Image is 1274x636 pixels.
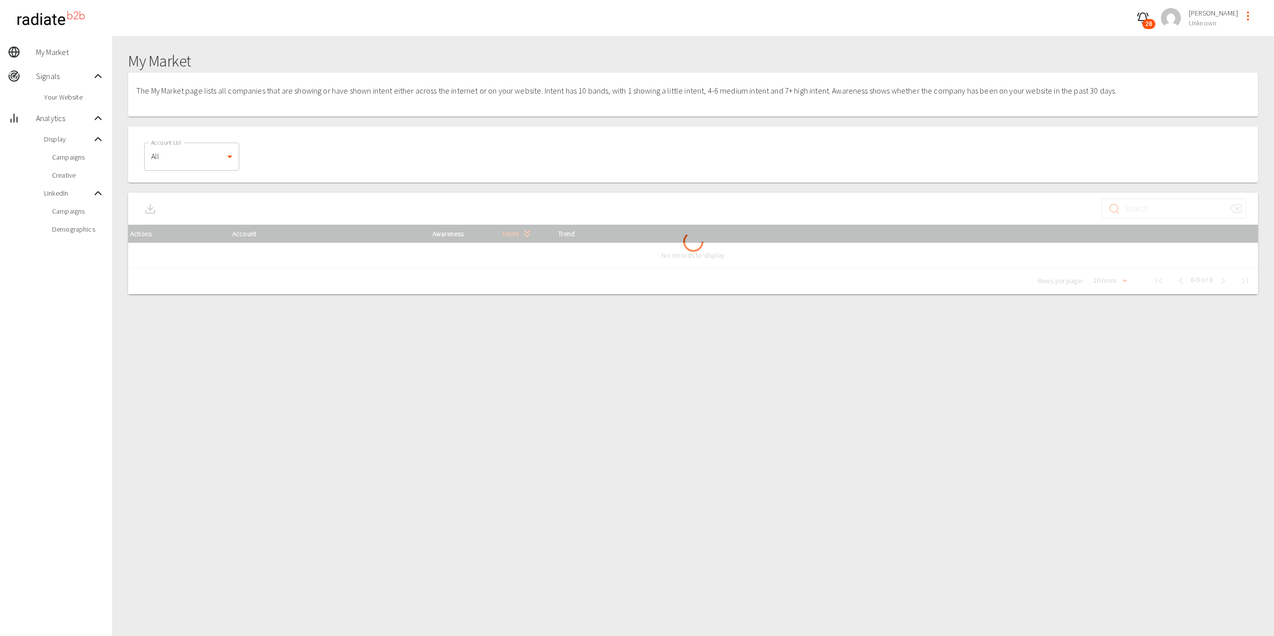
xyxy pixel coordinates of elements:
span: [PERSON_NAME] [1189,8,1238,18]
span: Analytics [36,112,92,124]
div: All [144,143,239,171]
span: LinkedIn [44,188,92,198]
img: radiateb2b_logo_black.png [12,7,90,30]
span: Campaigns [52,206,104,216]
button: profile-menu [1238,6,1258,26]
span: Signals [36,70,92,82]
span: Demographics [52,224,104,234]
span: My Market [36,46,104,58]
span: Creative [52,170,104,180]
span: Unknown [1189,18,1238,28]
span: Your Website [44,92,104,102]
span: 28 [1142,19,1155,29]
span: Campaigns [52,152,104,162]
label: Account List [151,138,181,147]
img: fbc546a209a0d1bf60bb15f69e262854 [1161,8,1181,28]
button: 28 [1133,8,1153,28]
span: Display [44,134,92,144]
h1: My Market [128,52,1258,71]
p: The My Market page lists all companies that are showing or have shown intent either across the in... [136,85,1116,97]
